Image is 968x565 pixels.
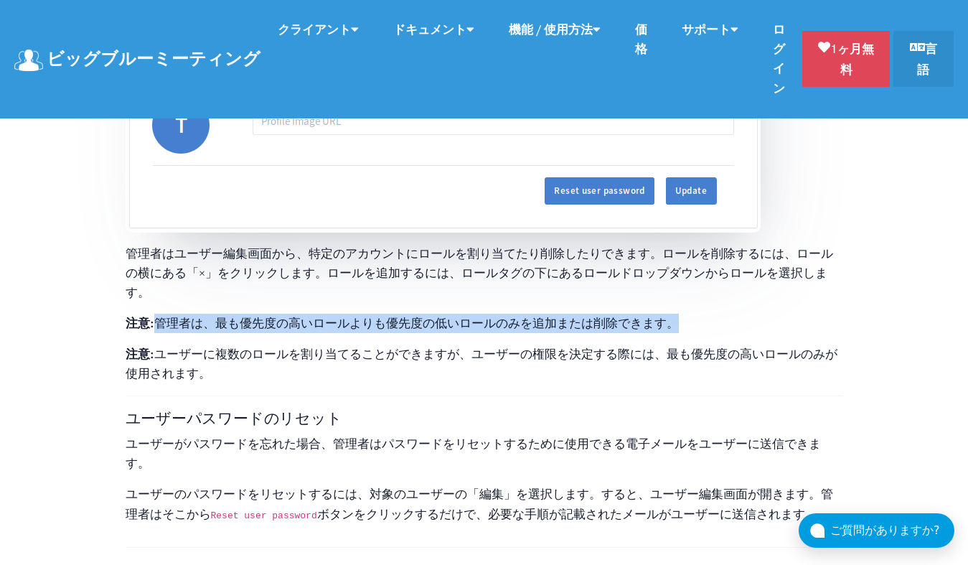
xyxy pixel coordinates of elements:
[211,510,317,521] code: Reset user password
[14,50,43,71] img: ロゴ
[278,22,351,37] font: クライアント
[917,42,937,77] font: 言語
[618,14,664,65] a: 価格
[802,31,889,87] a: 1ヶ月無料
[126,487,833,520] font: ユーザーのパスワードをリセットするには、対象のユーザーの「編集」を選択します。すると、ユーザー編集画面が開きます。管理者はそこから
[830,42,874,77] font: 1ヶ月無料
[126,316,154,330] font: 注意:
[376,14,492,45] a: ドキュメント
[635,22,647,56] font: 価格
[664,14,756,45] a: サポート
[14,44,260,75] a: ビッグブルーミーティング
[799,513,954,548] button: ご質問がありますか?
[154,316,679,330] font: 管理者は、最も優先度の高いロールよりも優先度の低いロールのみを追加または削除できます。
[260,14,376,45] a: クライアント
[126,436,821,470] font: ユーザーがパスワードを忘れた場合、管理者はパスワードをリセットするために使用できる電子メールをユーザーに送信できます。
[682,22,730,37] font: サポート
[830,523,940,537] font: ご質問がありますか?
[492,14,618,45] a: 機能 / 使用方法
[126,347,837,380] font: ユーザーに複数のロールを割り当てることができますが、ユーザーの権限を決定する際には、最も優先度の高いロールのみが使用されます。
[47,48,260,69] font: ビッグブルーミーティング
[393,22,466,37] font: ドキュメント
[773,22,785,95] font: ログイン
[126,347,154,361] font: 注意:
[509,22,593,37] font: 機能 / 使用方法
[126,246,833,299] font: 管理者はユーザー編集画面から、特定のアカウントにロールを割り当てたり削除したりできます。ロールを削除するには、ロールの横にある「×」をクリックします。ロールを追加するには、ロールタグの下にあるロ...
[756,14,802,104] a: ログイン
[126,409,342,427] font: ユーザーパスワードのリセット
[317,507,817,521] font: ボタンをクリックするだけで、必要な手順が記載されたメールがユーザーに送信されます。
